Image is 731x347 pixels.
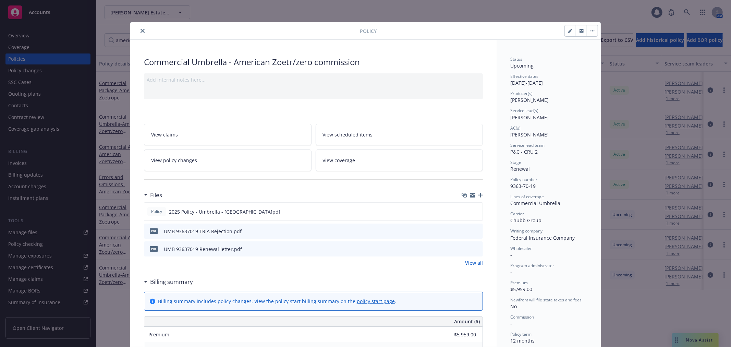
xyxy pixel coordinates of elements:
[151,157,197,164] span: View policy changes
[357,298,395,304] a: policy start page
[510,91,533,96] span: Producer(s)
[510,62,534,69] span: Upcoming
[144,277,193,286] div: Billing summary
[454,318,480,325] span: Amount ($)
[474,228,480,235] button: preview file
[144,124,312,145] a: View claims
[510,177,537,182] span: Policy number
[151,131,178,138] span: View claims
[150,191,162,200] h3: Files
[148,331,169,338] span: Premium
[150,228,158,234] span: pdf
[474,208,480,215] button: preview file
[510,297,582,303] span: Newfront will file state taxes and fees
[463,208,468,215] button: download file
[436,330,480,340] input: 0.00
[147,76,480,83] div: Add internal notes here...
[164,228,242,235] div: UMB 93637019 TRIA Rejection.pdf
[510,337,535,344] span: 12 months
[144,149,312,171] a: View policy changes
[510,194,544,200] span: Lines of coverage
[510,131,549,138] span: [PERSON_NAME]
[510,211,524,217] span: Carrier
[144,56,483,68] div: Commercial Umbrella - American Zoetr/zero commission
[510,73,587,86] div: [DATE] - [DATE]
[150,277,193,286] h3: Billing summary
[510,235,575,241] span: Federal Insurance Company
[164,246,242,253] div: UMB 93637019 Renewal letter.pdf
[510,246,532,251] span: Wholesaler
[169,208,280,215] span: 2025 Policy - Umbrella - [GEOGRAPHIC_DATA]pdf
[510,200,587,207] div: Commercial Umbrella
[510,286,532,292] span: $5,959.00
[510,252,512,258] span: -
[463,246,468,253] button: download file
[323,157,355,164] span: View coverage
[510,108,538,113] span: Service lead(s)
[510,166,530,172] span: Renewal
[510,142,545,148] span: Service lead team
[510,97,549,103] span: [PERSON_NAME]
[323,131,373,138] span: View scheduled items
[510,269,512,275] span: -
[510,280,528,286] span: Premium
[510,314,534,320] span: Commission
[510,263,554,268] span: Program administrator
[150,208,163,215] span: Policy
[510,114,549,121] span: [PERSON_NAME]
[463,228,468,235] button: download file
[316,124,483,145] a: View scheduled items
[138,27,147,35] button: close
[465,259,483,266] a: View all
[510,125,521,131] span: AC(s)
[510,228,543,234] span: Writing company
[510,183,536,189] span: 9363-70-19
[474,246,480,253] button: preview file
[510,56,522,62] span: Status
[158,298,396,305] div: Billing summary includes policy changes. View the policy start billing summary on the .
[316,149,483,171] a: View coverage
[150,246,158,251] span: pdf
[510,217,541,224] span: Chubb Group
[510,320,512,327] span: -
[510,303,517,310] span: No
[360,27,377,35] span: Policy
[510,73,538,79] span: Effective dates
[510,148,538,155] span: P&C - CRU 2
[510,159,521,165] span: Stage
[510,331,532,337] span: Policy term
[144,191,162,200] div: Files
